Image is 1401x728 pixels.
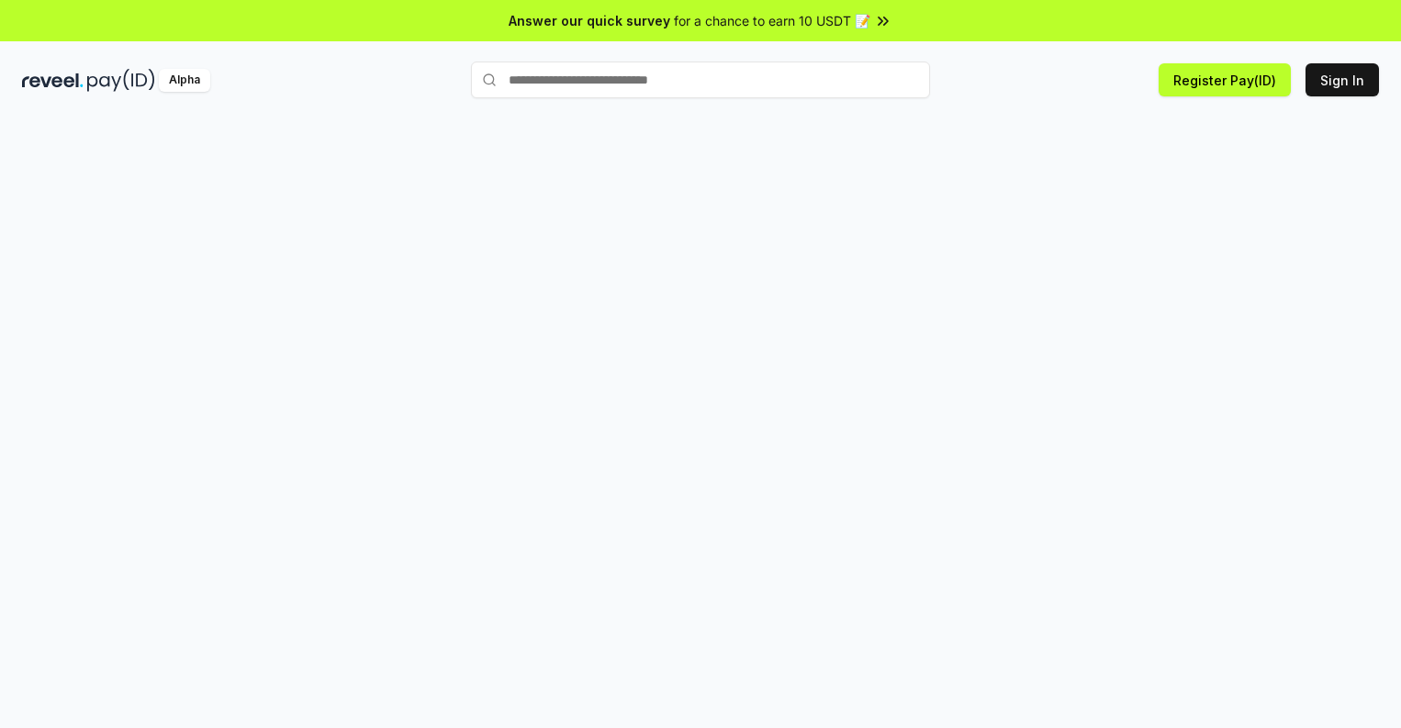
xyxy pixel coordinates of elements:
[22,69,84,92] img: reveel_dark
[87,69,155,92] img: pay_id
[1159,63,1291,96] button: Register Pay(ID)
[509,11,670,30] span: Answer our quick survey
[674,11,870,30] span: for a chance to earn 10 USDT 📝
[1306,63,1379,96] button: Sign In
[159,69,210,92] div: Alpha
